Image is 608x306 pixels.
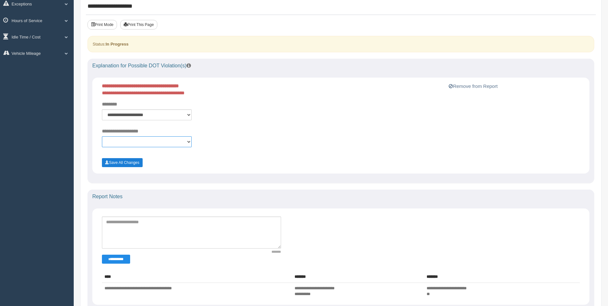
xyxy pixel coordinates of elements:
button: Print This Page [120,20,157,30]
div: Explanation for Possible DOT Violation(s) [87,59,594,73]
button: Change Filter Options [102,255,130,264]
div: Report Notes [87,190,594,204]
button: Save [102,158,143,167]
div: Status: [87,36,594,52]
strong: In Progress [105,42,129,47]
button: Remove from Report [447,82,499,90]
button: Print Mode [87,20,117,30]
